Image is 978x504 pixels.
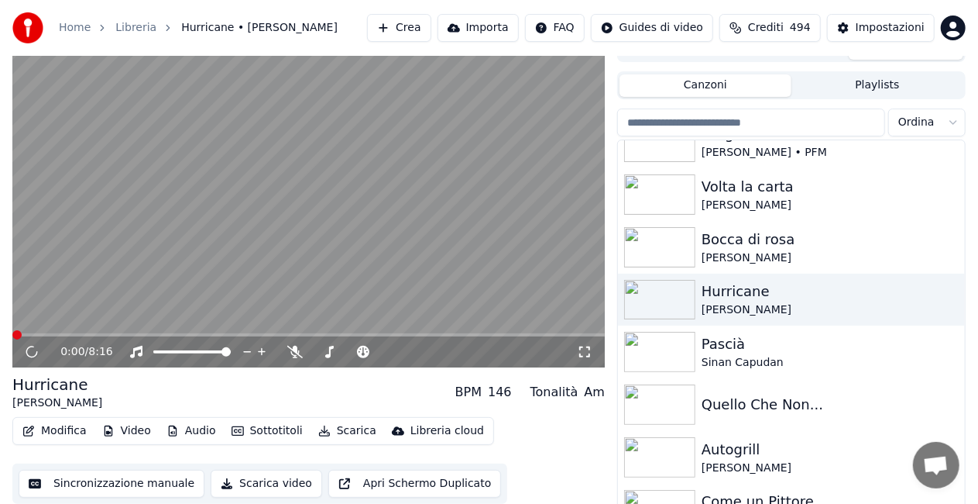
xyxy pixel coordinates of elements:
div: Hurricane [702,281,959,302]
div: [PERSON_NAME] • PFM [702,145,959,161]
div: 146 [488,383,512,402]
button: Canzoni [619,74,791,97]
button: FAQ [525,14,585,42]
button: Impostazioni [827,14,935,42]
button: Playlists [791,74,963,97]
div: Libreria cloud [410,423,484,439]
button: Modifica [16,420,93,442]
div: Pascià [702,333,959,355]
span: 0:00 [60,344,84,360]
div: BPM [455,383,482,402]
a: Libreria [115,20,156,36]
button: Crea [367,14,431,42]
div: Quello Che Non... [702,394,959,416]
button: Guides di video [591,14,713,42]
div: [PERSON_NAME] [702,461,959,476]
div: Tonalità [530,383,578,402]
div: / [60,344,98,360]
div: [PERSON_NAME] [12,395,102,411]
button: Apri Schermo Duplicato [328,470,501,498]
div: [PERSON_NAME] [702,198,959,213]
button: Scarica video [211,470,322,498]
div: Autogrill [702,439,959,461]
img: youka [12,12,43,43]
div: [PERSON_NAME] [702,250,959,266]
div: Sinan Capudan [702,355,959,371]
div: Hurricane [12,374,102,395]
button: Importa [438,14,519,42]
span: Ordina [898,115,935,130]
button: Audio [160,420,222,442]
nav: breadcrumb [59,20,338,36]
span: 494 [790,20,811,36]
button: Sottotitoli [225,420,309,442]
div: Am [584,383,605,402]
span: Crediti [748,20,784,36]
button: Sincronizzazione manuale [19,470,204,498]
div: [PERSON_NAME] [702,302,959,318]
button: Video [96,420,157,442]
a: Home [59,20,91,36]
div: Bocca di rosa [702,229,959,250]
span: Hurricane • [PERSON_NAME] [181,20,338,36]
div: Impostazioni [856,20,925,36]
span: 8:16 [88,344,112,360]
button: Crediti494 [719,14,821,42]
button: Scarica [312,420,383,442]
div: Aprire la chat [913,442,959,488]
div: Volta la carta [702,176,959,198]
